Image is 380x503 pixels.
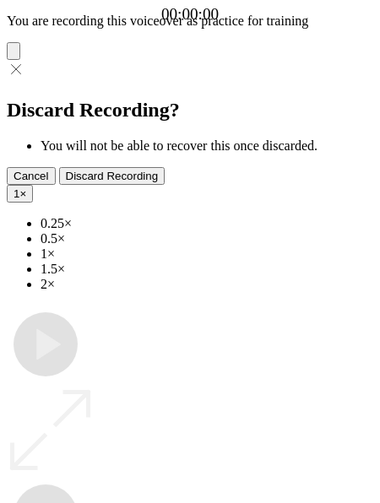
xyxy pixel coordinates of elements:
button: 1× [7,185,33,203]
li: 0.5× [41,231,373,246]
a: 00:00:00 [161,5,219,24]
p: You are recording this voiceover as practice for training [7,14,373,29]
li: You will not be able to recover this once discarded. [41,138,373,154]
li: 1.5× [41,262,373,277]
li: 2× [41,277,373,292]
h2: Discard Recording? [7,99,373,122]
button: Discard Recording [59,167,166,185]
button: Cancel [7,167,56,185]
li: 0.25× [41,216,373,231]
span: 1 [14,187,19,200]
li: 1× [41,246,373,262]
